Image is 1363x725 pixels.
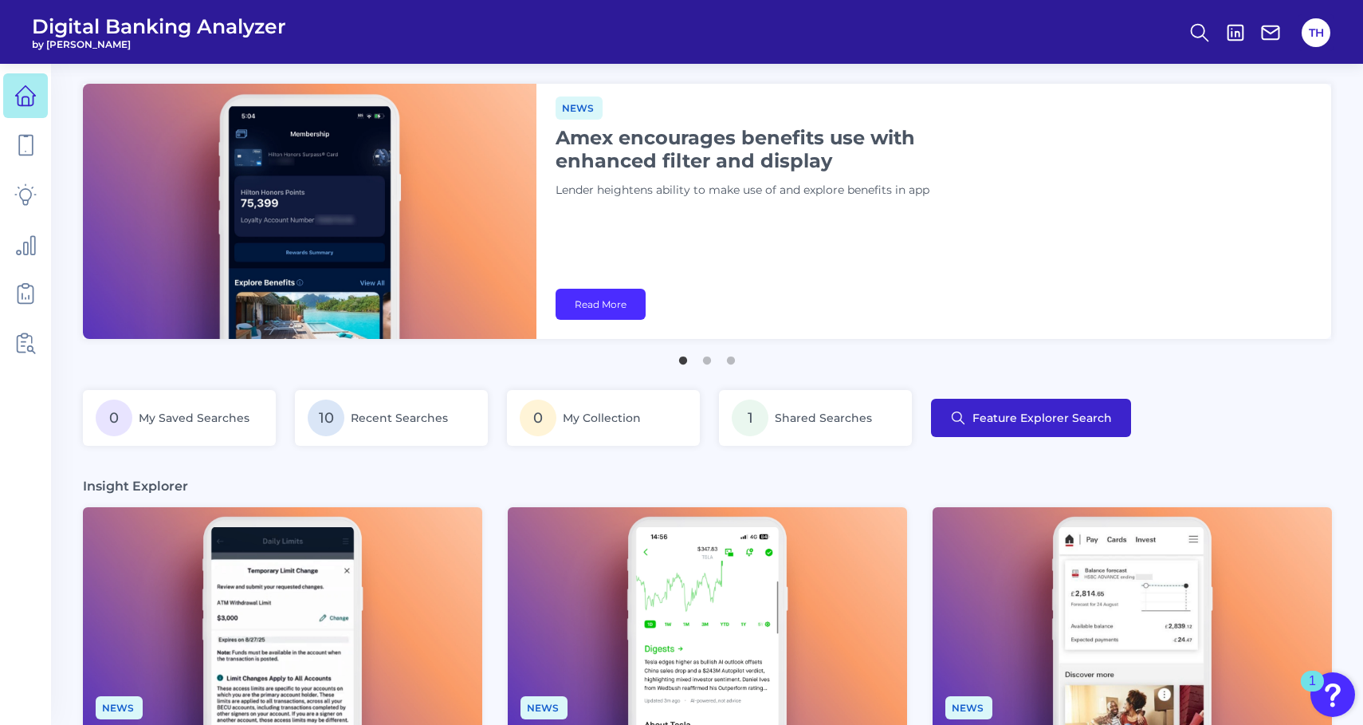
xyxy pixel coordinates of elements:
button: 1 [675,349,691,364]
span: News [96,696,143,719]
button: 3 [723,349,739,364]
span: 0 [96,400,132,436]
button: TH [1302,18,1330,47]
a: 0My Saved Searches [83,390,276,446]
span: Recent Searches [351,411,448,425]
a: 1Shared Searches [719,390,912,446]
span: News [556,97,603,120]
img: bannerImg [83,84,536,339]
span: 10 [308,400,344,436]
button: Feature Explorer Search [931,399,1131,437]
span: by [PERSON_NAME] [32,38,286,50]
span: News [945,696,992,719]
a: News [945,699,992,715]
span: 1 [732,400,768,436]
span: Feature Explorer Search [972,412,1112,424]
a: 10Recent Searches [295,390,488,446]
span: News [520,696,568,719]
a: Read More [556,289,646,320]
span: My Saved Searches [139,411,249,425]
div: 1 [1309,681,1316,702]
h1: Amex encourages benefits use with enhanced filter and display [556,126,954,172]
button: Open Resource Center, 1 new notification [1310,672,1355,717]
a: News [556,100,603,115]
a: News [96,699,143,715]
span: 0 [520,400,556,436]
button: 2 [699,349,715,364]
h3: Insight Explorer [83,478,188,494]
a: News [520,699,568,715]
span: Shared Searches [775,411,872,425]
p: Lender heightens ability to make use of and explore benefits in app [556,182,954,199]
a: 0My Collection [507,390,700,446]
span: Digital Banking Analyzer [32,14,286,38]
span: My Collection [563,411,641,425]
